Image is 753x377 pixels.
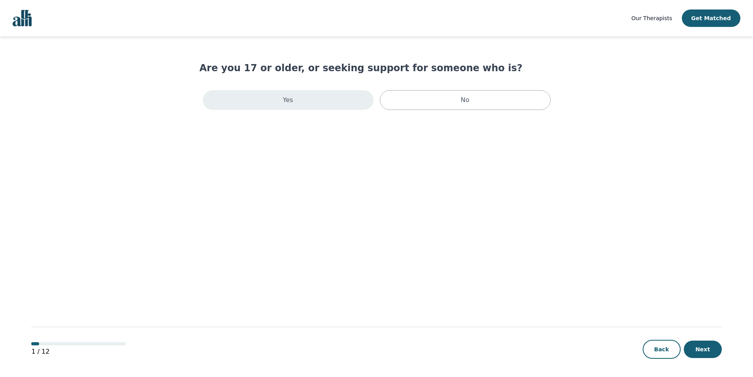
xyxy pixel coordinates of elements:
span: Our Therapists [631,15,672,21]
a: Our Therapists [631,13,672,23]
button: Get Matched [682,9,740,27]
h1: Are you 17 or older, or seeking support for someone who is? [200,62,554,74]
button: Next [684,341,722,358]
p: Yes [283,95,293,105]
p: No [461,95,470,105]
p: 1 / 12 [31,347,126,356]
img: alli logo [13,10,32,27]
button: Back [643,340,681,359]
